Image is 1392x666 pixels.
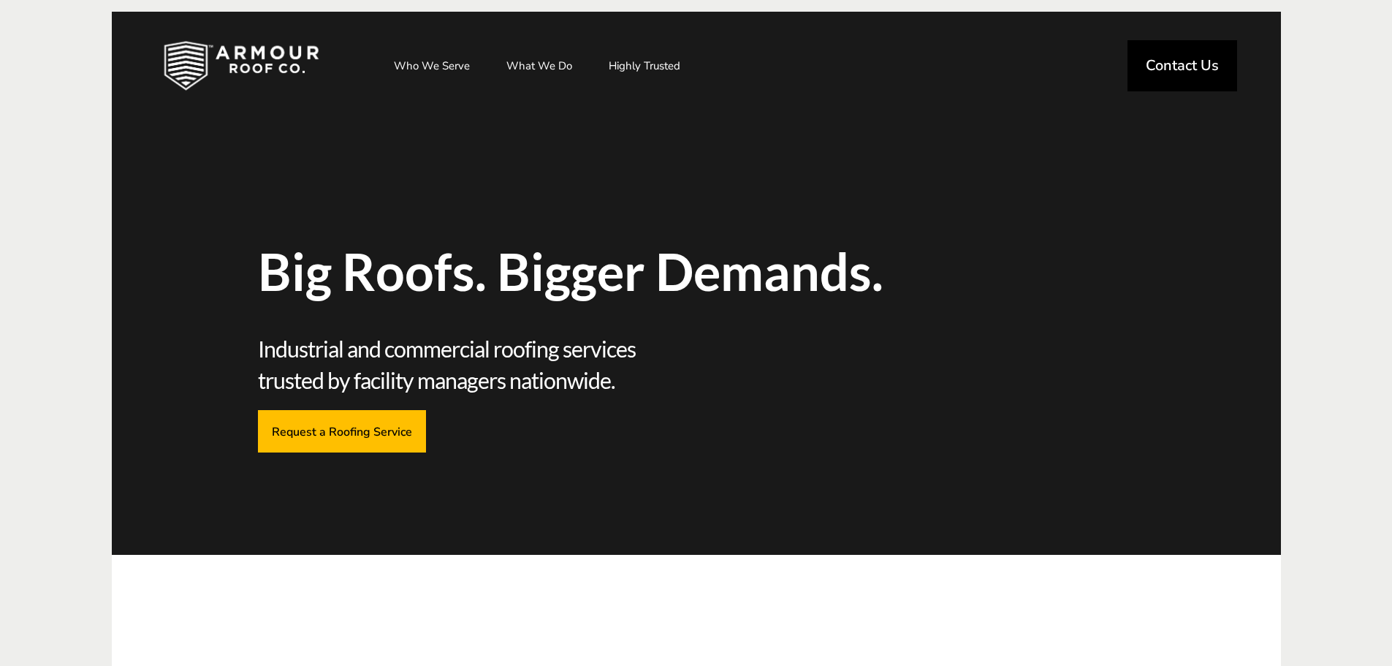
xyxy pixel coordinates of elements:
[379,48,484,84] a: Who We Serve
[492,48,587,84] a: What We Do
[258,246,908,297] span: Big Roofs. Bigger Demands.
[272,424,412,438] span: Request a Roofing Service
[1146,58,1219,73] span: Contact Us
[1127,40,1237,91] a: Contact Us
[258,333,691,396] span: Industrial and commercial roofing services trusted by facility managers nationwide.
[258,410,426,452] a: Request a Roofing Service
[594,48,695,84] a: Highly Trusted
[140,29,342,102] img: Industrial and Commercial Roofing Company | Armour Roof Co.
